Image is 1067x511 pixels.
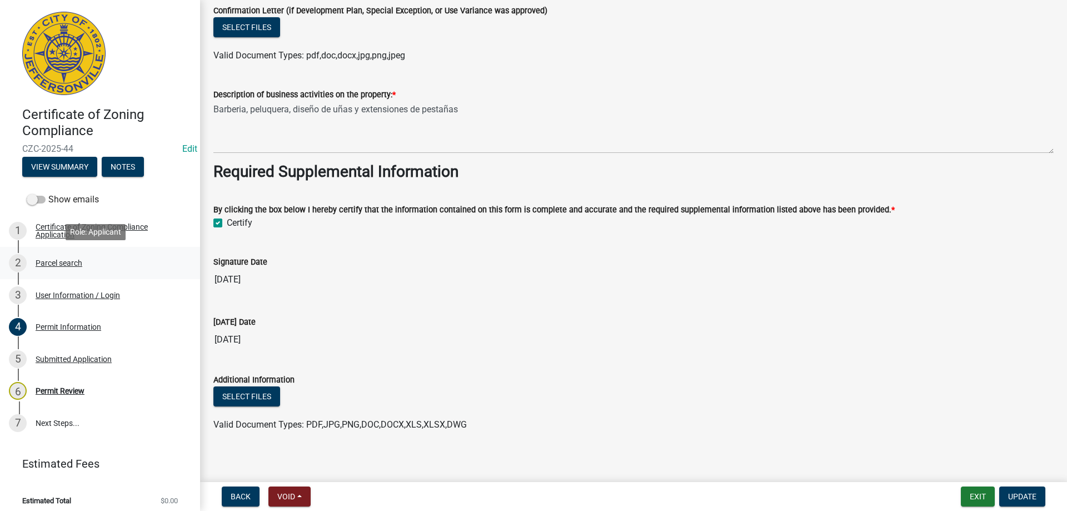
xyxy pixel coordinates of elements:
[36,323,101,331] div: Permit Information
[36,223,182,239] div: Certificate of Zoning Compliance Application
[213,386,280,406] button: Select files
[213,376,295,384] label: Additional Information
[9,318,27,336] div: 4
[213,17,280,37] button: Select files
[231,492,251,501] span: Back
[222,487,260,507] button: Back
[1008,492,1036,501] span: Update
[213,50,405,61] span: Valid Document Types: pdf,doc,docx,jpg,png,jpeg
[182,143,197,154] wm-modal-confirm: Edit Application Number
[213,259,267,266] label: Signature Date
[22,497,71,504] span: Estimated Total
[213,7,547,15] label: Confirmation Letter (if Development Plan, Special Exception, or Use Variance was approved)
[9,453,182,475] a: Estimated Fees
[213,162,458,181] strong: Required Supplemental Information
[9,254,27,272] div: 2
[22,163,97,172] wm-modal-confirm: Summary
[27,193,99,206] label: Show emails
[9,382,27,400] div: 6
[213,206,895,214] label: By clicking the box below I hereby certify that the information contained on this form is complet...
[36,291,120,299] div: User Information / Login
[268,487,311,507] button: Void
[227,216,252,230] label: Certify
[213,419,467,430] span: Valid Document Types: PDF,JPG,PNG,DOC,DOCX,XLS,XLSX,DWG
[999,487,1045,507] button: Update
[66,224,126,240] div: Role: Applicant
[22,143,178,154] span: CZC-2025-44
[213,91,396,99] label: Description of business activities on the property:
[213,319,256,326] label: [DATE] Date
[961,487,995,507] button: Exit
[102,163,144,172] wm-modal-confirm: Notes
[36,387,84,395] div: Permit Review
[22,12,106,95] img: City of Jeffersonville, Indiana
[102,157,144,177] button: Notes
[9,222,27,240] div: 1
[9,286,27,304] div: 3
[36,259,82,267] div: Parcel search
[161,497,178,504] span: $0.00
[36,355,112,363] div: Submitted Application
[9,350,27,368] div: 5
[22,157,97,177] button: View Summary
[277,492,295,501] span: Void
[9,414,27,432] div: 7
[182,143,197,154] a: Edit
[22,107,191,139] h4: Certificate of Zoning Compliance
